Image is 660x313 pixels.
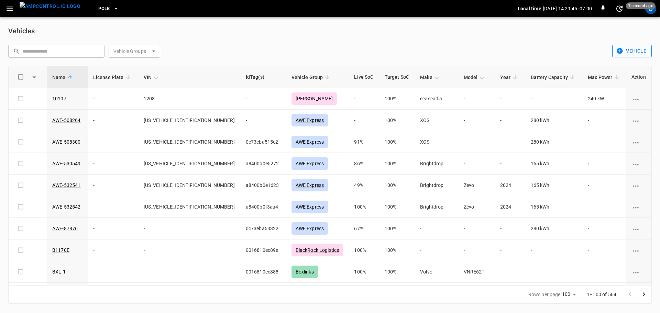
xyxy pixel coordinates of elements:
[495,218,525,239] td: -
[379,261,415,283] td: 100%
[588,73,621,81] span: Max Power
[138,110,240,131] td: [US_VEHICLE_IDENTIFICATION_NUMBER]
[52,118,81,123] a: AWE-508264
[582,88,627,110] td: 240 kW
[246,182,279,188] span: a8400b0e1623
[582,196,627,218] td: -
[52,269,66,275] a: BXL-1
[246,118,247,123] span: -
[96,2,122,15] button: PoLB
[525,196,582,218] td: 165 kWh
[495,175,525,196] td: 2024
[379,88,415,110] td: 100%
[525,261,582,283] td: -
[240,66,286,88] th: IdTag(s)
[138,239,240,261] td: -
[52,96,66,101] a: 10107
[637,288,651,301] button: Go to next page
[525,110,582,131] td: 280 kWh
[495,261,525,283] td: -
[379,239,415,261] td: 100%
[138,261,240,283] td: -
[349,66,379,88] th: Live SoC
[631,203,646,210] div: vehicle options
[420,73,441,81] span: Make
[291,92,337,105] div: [PERSON_NAME]
[415,110,458,131] td: XOS
[138,196,240,218] td: [US_VEHICLE_IDENTIFICATION_NUMBER]
[138,131,240,153] td: [US_VEHICLE_IDENTIFICATION_NUMBER]
[291,222,328,235] div: AWE Express
[349,218,379,239] td: 67%
[415,239,458,261] td: -
[246,139,278,145] span: 0c73eba515c2
[458,239,495,261] td: -
[349,283,379,304] td: 80%
[52,226,78,231] a: AWE-87876
[495,153,525,175] td: -
[379,153,415,175] td: 100%
[582,131,627,153] td: -
[582,153,627,175] td: -
[631,225,646,232] div: vehicle options
[291,157,328,170] div: AWE Express
[379,283,415,304] td: 100%
[52,139,81,145] a: AWE-508300
[631,182,646,189] div: vehicle options
[518,5,541,12] p: Local time
[98,5,110,13] span: PoLB
[458,261,495,283] td: VNRE62T
[246,204,278,210] span: a8400b0f3aa4
[582,218,627,239] td: -
[495,131,525,153] td: -
[626,2,656,9] span: 1 second ago
[291,114,328,126] div: AWE Express
[138,175,240,196] td: [US_VEHICLE_IDENTIFICATION_NUMBER]
[349,110,379,131] td: -
[631,95,646,102] div: vehicle options
[631,138,646,145] div: vehicle options
[379,196,415,218] td: 100%
[88,261,138,283] td: -
[458,153,495,175] td: -
[464,73,487,81] span: Model
[88,196,138,218] td: -
[500,73,520,81] span: Year
[379,66,415,88] th: Target SoC
[349,196,379,218] td: 100%
[88,88,138,110] td: -
[138,218,240,239] td: -
[379,218,415,239] td: 100%
[415,261,458,283] td: Volvo
[138,153,240,175] td: [US_VEHICLE_IDENTIFICATION_NUMBER]
[525,153,582,175] td: 165 kWh
[52,182,81,188] a: AWE-532541
[614,3,625,14] button: set refresh interval
[631,117,646,124] div: vehicle options
[612,45,652,57] button: Vehicle
[525,218,582,239] td: 280 kWh
[631,268,646,275] div: vehicle options
[88,283,138,304] td: -
[291,73,332,81] span: Vehicle Group
[349,88,379,110] td: -
[458,131,495,153] td: -
[582,110,627,131] td: -
[52,204,81,210] a: AWE-532542
[626,66,651,88] th: Action
[582,261,627,283] td: -
[138,88,240,110] td: 1208
[379,131,415,153] td: 100%
[291,244,343,256] div: BlackRock Logistics
[415,153,458,175] td: Brightdrop
[52,247,69,253] a: B1170E
[415,283,458,304] td: Volvo
[458,110,495,131] td: -
[246,161,279,166] span: a8400b0e5272
[582,283,627,304] td: -
[349,175,379,196] td: 49%
[138,283,240,304] td: -
[349,153,379,175] td: 86%
[52,161,81,166] a: AWE-530549
[246,226,279,231] span: 0c73eba53322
